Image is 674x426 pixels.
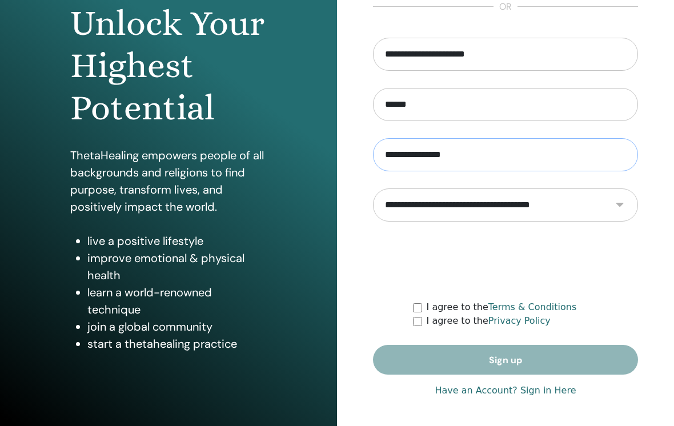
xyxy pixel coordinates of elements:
[70,147,266,215] p: ThetaHealing empowers people of all backgrounds and religions to find purpose, transform lives, a...
[70,2,266,130] h1: Unlock Your Highest Potential
[87,284,266,318] li: learn a world-renowned technique
[427,314,551,328] label: I agree to the
[87,250,266,284] li: improve emotional & physical health
[488,315,551,326] a: Privacy Policy
[427,300,577,314] label: I agree to the
[419,239,592,283] iframe: reCAPTCHA
[87,335,266,352] li: start a thetahealing practice
[87,318,266,335] li: join a global community
[488,302,576,312] a: Terms & Conditions
[87,232,266,250] li: live a positive lifestyle
[435,384,576,397] a: Have an Account? Sign in Here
